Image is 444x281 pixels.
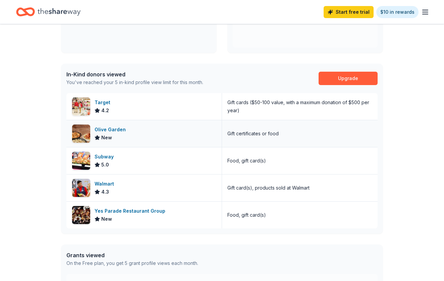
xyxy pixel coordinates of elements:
[101,188,109,196] span: 4.3
[72,179,90,197] img: Image for Walmart
[66,70,203,78] div: In-Kind donors viewed
[101,134,112,142] span: New
[101,161,109,169] span: 5.0
[66,78,203,86] div: You've reached your 5 in-kind profile view limit for this month.
[319,72,378,85] a: Upgrade
[227,211,266,219] div: Food, gift card(s)
[66,259,198,267] div: On the Free plan, you get 5 grant profile views each month.
[95,153,116,161] div: Subway
[95,180,117,188] div: Walmart
[227,184,310,192] div: Gift card(s), products sold at Walmart
[95,98,113,107] div: Target
[72,206,90,224] img: Image for Yes Parade Restaurant Group
[324,6,374,18] a: Start free trial
[72,97,90,116] img: Image for Target
[95,126,128,134] div: Olive Garden
[227,130,279,138] div: Gift certificates or food
[376,6,419,18] a: $10 in rewards
[95,207,168,215] div: Yes Parade Restaurant Group
[66,251,198,259] div: Grants viewed
[16,4,80,20] a: Home
[227,98,372,115] div: Gift cards ($50-100 value, with a maximum donation of $500 per year)
[227,157,266,165] div: Food, gift card(s)
[101,107,109,115] span: 4.2
[72,125,90,143] img: Image for Olive Garden
[101,215,112,223] span: New
[72,152,90,170] img: Image for Subway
